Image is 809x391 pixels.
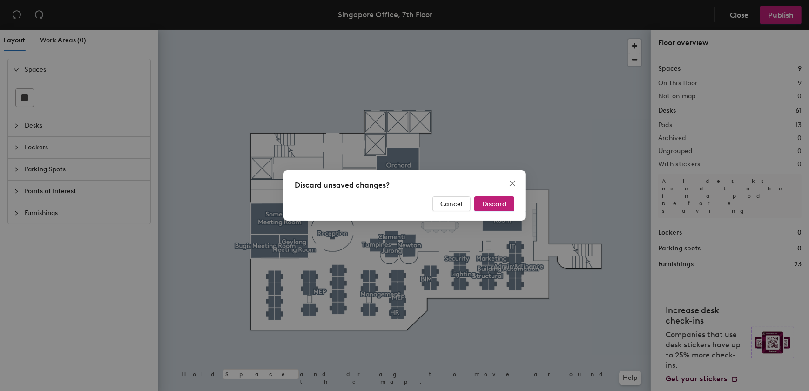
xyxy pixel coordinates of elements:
div: Discard unsaved changes? [295,180,514,191]
span: Cancel [440,200,463,208]
span: Close [505,180,520,187]
button: Discard [474,196,514,211]
span: close [509,180,516,187]
button: Close [505,176,520,191]
button: Cancel [432,196,471,211]
span: Discard [482,200,506,208]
